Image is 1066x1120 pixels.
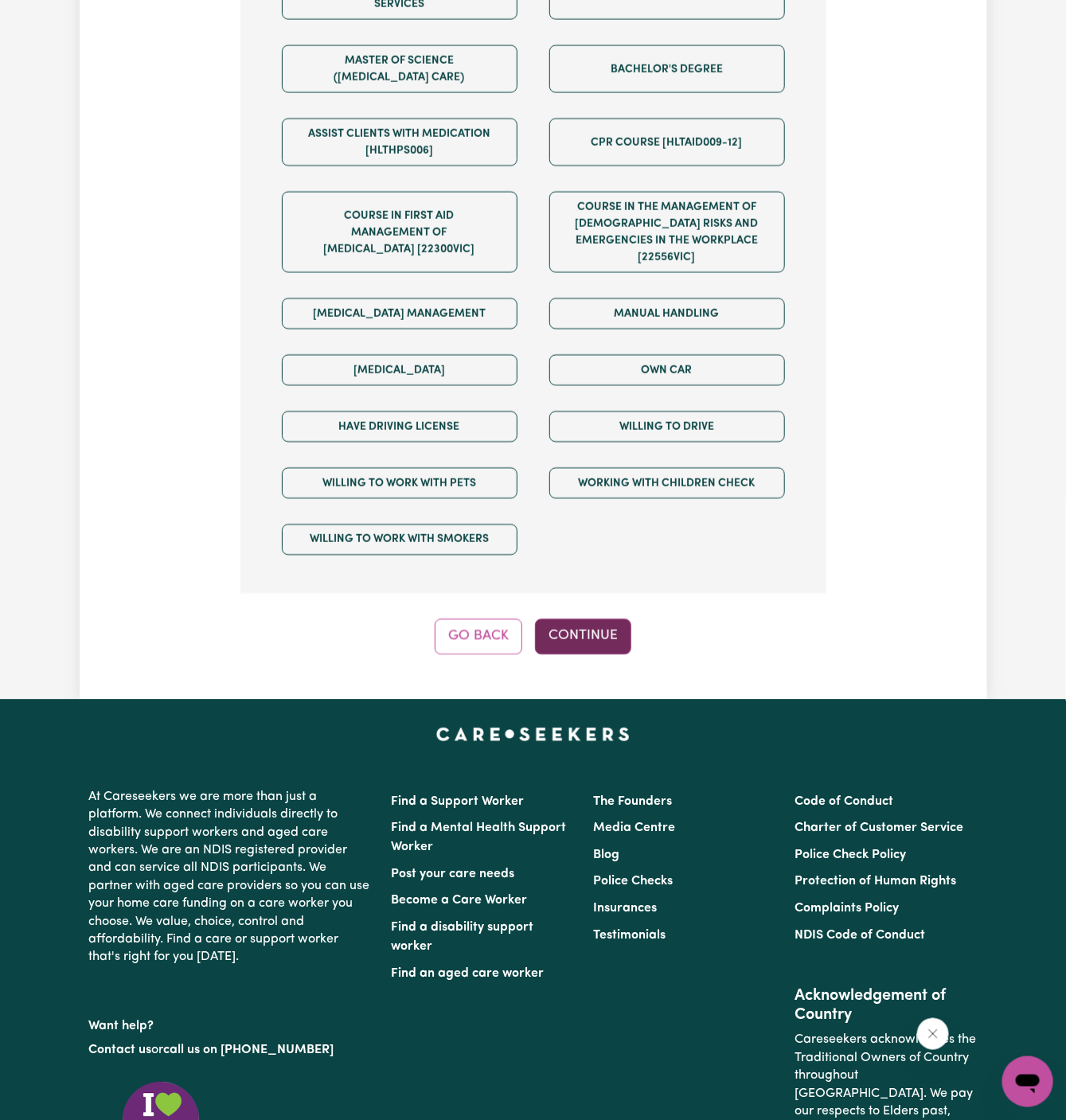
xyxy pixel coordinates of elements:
a: Charter of Customer Service [795,821,963,834]
button: Have driving license [282,411,517,442]
p: or [89,1035,373,1065]
a: Protection of Human Rights [795,875,956,888]
a: Find a Mental Health Support Worker [392,821,567,853]
button: Master of Science ([MEDICAL_DATA] Care) [282,45,517,92]
button: [MEDICAL_DATA] Management [282,298,517,329]
button: Course in First Aid Management of [MEDICAL_DATA] [22300VIC] [282,191,517,272]
button: [MEDICAL_DATA] [282,354,517,385]
iframe: Close message [917,1018,949,1050]
span: Need any help? [10,11,96,24]
button: Continue [535,619,631,654]
a: Find a Support Worker [392,795,525,808]
a: Media Centre [593,821,675,834]
button: Willing to work with smokers [282,524,517,555]
button: Bachelor's Degree [549,45,785,92]
h2: Acknowledgement of Country [795,986,977,1024]
button: Willing to work with pets [282,467,517,498]
button: Go Back [435,619,522,654]
a: Careseekers home page [436,728,630,740]
iframe: Button to launch messaging window [1002,1056,1053,1107]
p: Want help? [89,1011,373,1035]
button: Course in the Management of [DEMOGRAPHIC_DATA] Risks and Emergencies in the Workplace [22556VIC] [549,191,785,272]
a: Find an aged care worker [392,967,545,980]
button: Working with Children Check [549,467,785,498]
a: Insurances [593,902,657,915]
a: Police Checks [593,875,673,888]
button: Own Car [549,354,785,385]
a: NDIS Code of Conduct [795,929,925,942]
a: call us on [PHONE_NUMBER] [164,1044,334,1056]
button: Assist clients with medication [HLTHPS006] [282,118,517,166]
a: Blog [593,849,619,861]
a: Police Check Policy [795,849,906,861]
a: Code of Conduct [795,795,893,808]
button: Manual Handling [549,298,785,329]
a: Find a disability support worker [392,921,534,953]
button: CPR Course [HLTAID009-12] [549,118,785,166]
p: At Careseekers we are more than just a platform. We connect individuals directly to disability su... [89,782,373,973]
a: Testimonials [593,929,666,942]
a: The Founders [593,795,672,808]
a: Post your care needs [392,868,515,880]
a: Contact us [89,1044,152,1056]
a: Become a Care Worker [392,894,528,907]
button: Willing to drive [549,411,785,442]
a: Complaints Policy [795,902,899,915]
